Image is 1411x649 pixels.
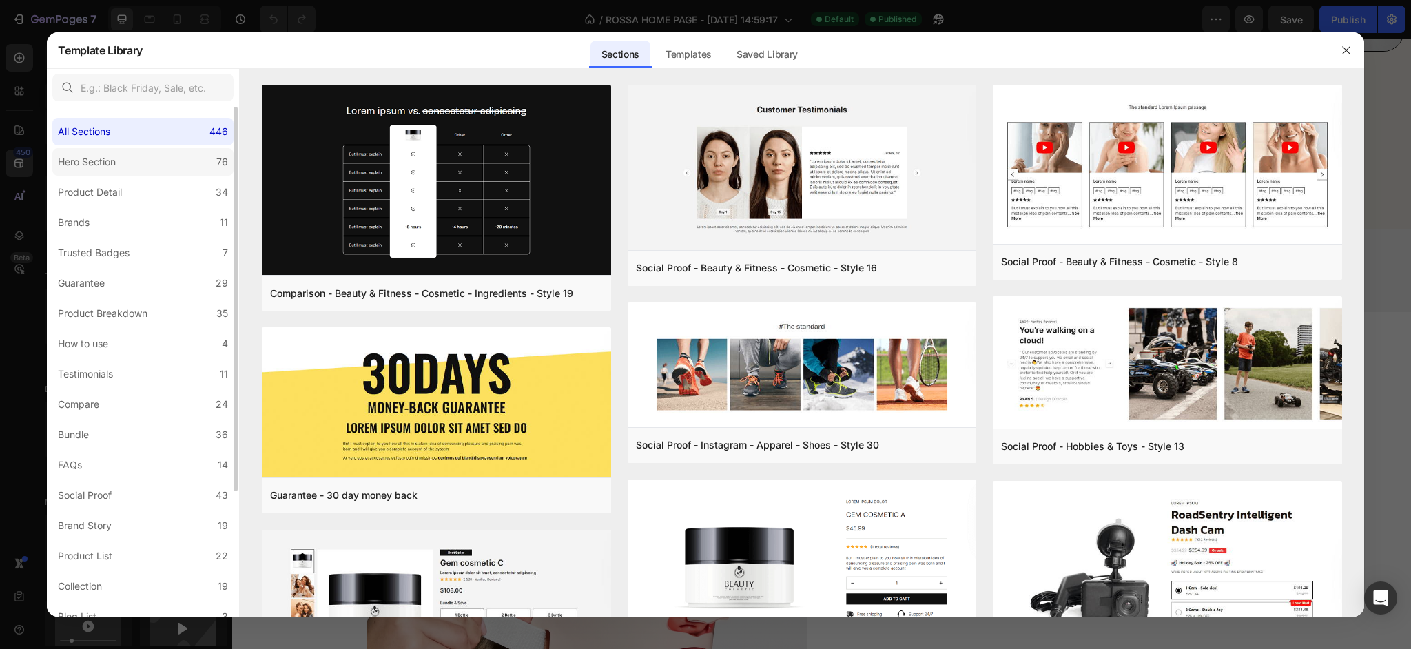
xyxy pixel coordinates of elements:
[1011,224,1124,241] img: Alt image
[216,305,228,322] div: 35
[218,578,228,595] div: 19
[58,123,110,140] div: All Sections
[58,426,89,443] div: Bundle
[216,426,228,443] div: 36
[993,85,1341,246] img: sp8.png
[216,487,228,504] div: 43
[590,41,650,68] div: Sections
[58,396,99,413] div: Compare
[209,123,228,140] div: 446
[486,161,693,192] a: Explore Now
[222,608,228,625] div: 3
[1001,438,1184,455] div: Social Proof - Hobbies & Toys - Style 13
[216,396,228,413] div: 24
[58,245,130,261] div: Trusted Badges
[58,366,113,382] div: Testimonials
[628,85,976,253] img: sp16.png
[218,457,228,473] div: 14
[13,221,101,243] img: Alt image
[435,43,745,119] h2: Toppers for the Trendy Tribe
[58,305,147,322] div: Product Breakdown
[993,296,1341,431] img: sp13.png
[270,487,418,504] div: Guarantee - 30 day money back
[52,74,234,101] input: E.g.: Black Friday, Sale, etc.
[58,457,82,473] div: FAQs
[216,275,228,291] div: 29
[58,608,96,625] div: Blog List
[674,222,787,243] img: Alt image
[58,578,102,595] div: Collection
[655,41,723,68] div: Templates
[58,275,105,291] div: Guarantee
[262,85,610,278] img: c19.png
[555,169,624,183] p: Explore Now
[58,517,112,534] div: Brand Story
[218,517,228,534] div: 19
[58,487,112,504] div: Social Proof
[220,366,228,382] div: 11
[222,336,228,352] div: 4
[223,245,228,261] div: 7
[216,184,228,200] div: 34
[636,260,877,276] div: Social Proof - Beauty & Fitness - Cosmetic - Style 16
[216,548,228,564] div: 22
[58,154,116,170] div: Hero Section
[628,302,976,430] img: sp30.png
[58,184,122,200] div: Product Detail
[262,327,610,480] img: g30.png
[725,41,809,68] div: Saved Library
[866,221,933,243] img: Alt image
[58,32,143,68] h2: Template Library
[636,437,879,453] div: Social Proof - Instagram - Apparel - Shoes - Style 30
[58,214,90,231] div: Brands
[525,221,599,243] img: Alt image
[348,221,441,243] img: Alt image
[220,214,228,231] div: 11
[58,548,112,564] div: Product List
[572,21,670,33] p: 2000+ 5-Star Reviews
[176,221,276,243] img: Alt image
[192,128,988,143] p: Enjoy a hefty 30% discount on a variety of stylish hat options!
[58,336,108,352] div: How to use
[216,154,228,170] div: 76
[270,285,573,302] div: Comparison - Beauty & Fitness - Cosmetic - Ingredients - Style 19
[1364,581,1397,615] div: Open Intercom Messenger
[1001,254,1238,270] div: Social Proof - Beauty & Fitness - Cosmetic - Style 8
